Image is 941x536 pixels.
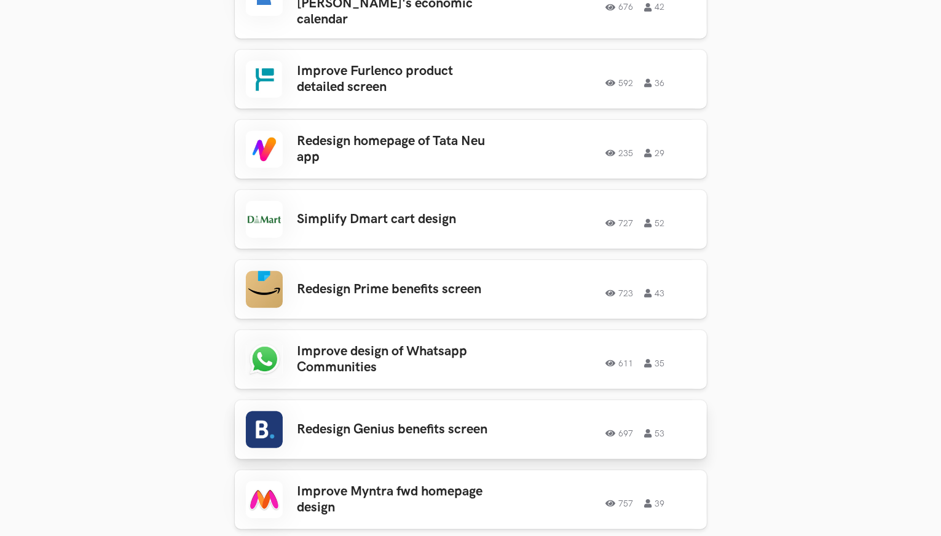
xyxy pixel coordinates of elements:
span: 723 [606,289,634,298]
span: 39 [645,499,665,508]
span: 52 [645,219,665,227]
h3: Improve design of Whatsapp Communities [297,344,489,376]
span: 676 [606,3,634,12]
a: Redesign homepage of Tata Neu app 235 29 [235,120,707,179]
span: 35 [645,359,665,368]
h3: Redesign Prime benefits screen [297,282,489,298]
a: Improve design of Whatsapp Communities 611 35 [235,330,707,389]
span: 697 [606,429,634,438]
a: Simplify Dmart cart design 727 52 [235,190,707,249]
span: 611 [606,359,634,368]
a: Redesign Prime benefits screen 723 43 [235,260,707,319]
h3: Redesign homepage of Tata Neu app [297,133,489,166]
span: 29 [645,149,665,157]
span: 592 [606,79,634,87]
span: 235 [606,149,634,157]
a: Redesign Genius benefits screen 697 53 [235,400,707,459]
h3: Improve Furlenco product detailed screen [297,63,489,96]
span: 727 [606,219,634,227]
span: 42 [645,3,665,12]
span: 43 [645,289,665,298]
span: 757 [606,499,634,508]
span: 53 [645,429,665,438]
a: Improve Myntra fwd homepage design 757 39 [235,470,707,529]
h3: Simplify Dmart cart design [297,211,489,227]
h3: Improve Myntra fwd homepage design [297,484,489,516]
span: 36 [645,79,665,87]
h3: Redesign Genius benefits screen [297,422,489,438]
a: Improve Furlenco product detailed screen 592 36 [235,50,707,109]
